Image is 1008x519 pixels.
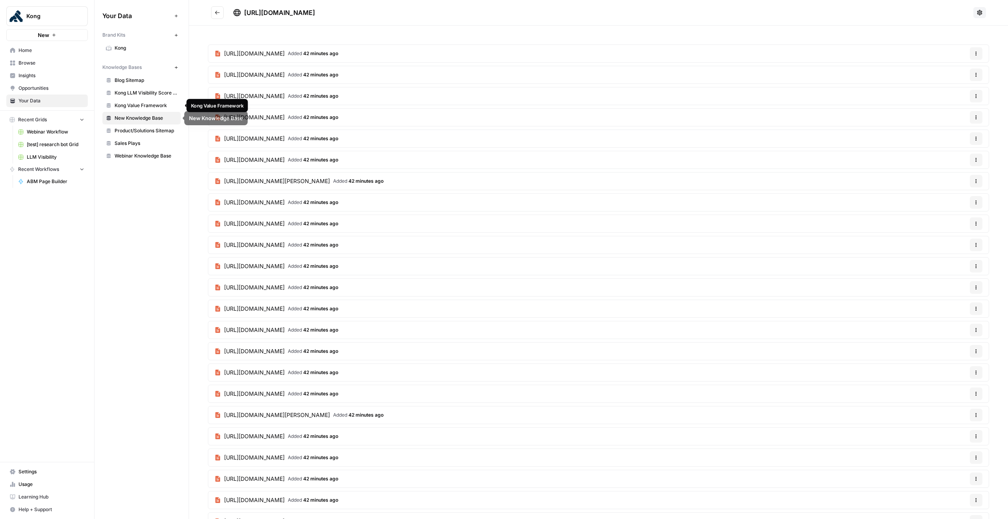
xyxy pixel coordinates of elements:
[224,390,285,398] span: [URL][DOMAIN_NAME]
[303,348,338,354] span: 42 minutes ago
[6,6,88,26] button: Workspace: Kong
[303,327,338,333] span: 42 minutes ago
[224,92,285,100] span: [URL][DOMAIN_NAME]
[288,433,338,440] span: Added
[208,428,345,445] a: [URL][DOMAIN_NAME]Added 42 minutes ago
[288,50,338,57] span: Added
[6,465,88,478] a: Settings
[303,157,338,163] span: 42 minutes ago
[115,44,177,52] span: Kong
[288,135,338,142] span: Added
[27,141,84,148] span: [test] research bot Grid
[208,194,345,211] a: [URL][DOMAIN_NAME]Added 42 minutes ago
[208,300,345,317] a: [URL][DOMAIN_NAME]Added 42 minutes ago
[208,45,345,62] a: [URL][DOMAIN_NAME]Added 42 minutes ago
[102,11,171,20] span: Your Data
[224,284,285,291] span: [URL][DOMAIN_NAME]
[208,66,345,83] a: [URL][DOMAIN_NAME]Added 42 minutes ago
[244,9,315,17] span: [URL][DOMAIN_NAME]
[224,305,285,313] span: [URL][DOMAIN_NAME]
[288,263,338,270] span: Added
[288,114,338,121] span: Added
[15,175,88,188] a: ABM Page Builder
[303,93,338,99] span: 42 minutes ago
[303,306,338,311] span: 42 minutes ago
[19,47,84,54] span: Home
[303,391,338,397] span: 42 minutes ago
[208,151,345,169] a: [URL][DOMAIN_NAME]Added 42 minutes ago
[18,166,59,173] span: Recent Workflows
[115,140,177,147] span: Sales Plays
[224,496,285,504] span: [URL][DOMAIN_NAME]
[102,150,181,162] a: Webinar Knowledge Base
[27,154,84,161] span: LLM Visibility
[288,220,338,227] span: Added
[208,321,345,339] a: [URL][DOMAIN_NAME]Added 42 minutes ago
[115,89,177,96] span: Kong LLM Visibility Score (K-LVS)
[288,326,338,334] span: Added
[288,93,338,100] span: Added
[6,82,88,95] a: Opportunities
[303,199,338,205] span: 42 minutes ago
[19,493,84,500] span: Learning Hub
[19,72,84,79] span: Insights
[6,44,88,57] a: Home
[303,497,338,503] span: 42 minutes ago
[224,50,285,57] span: [URL][DOMAIN_NAME]
[102,42,181,54] a: Kong
[224,135,285,143] span: [URL][DOMAIN_NAME]
[38,31,49,39] span: New
[15,126,88,138] a: Webinar Workflow
[224,454,285,462] span: [URL][DOMAIN_NAME]
[208,343,345,360] a: [URL][DOMAIN_NAME]Added 42 minutes ago
[15,151,88,163] a: LLM Visibility
[102,124,181,137] a: Product/Solutions Sitemap
[6,503,88,516] button: Help + Support
[288,497,338,504] span: Added
[115,115,177,122] span: New Knowledge Base
[288,241,338,248] span: Added
[208,491,345,509] a: [URL][DOMAIN_NAME]Added 42 minutes ago
[288,305,338,312] span: Added
[115,77,177,84] span: Blog Sitemap
[211,6,224,19] button: Go back
[19,506,84,513] span: Help + Support
[303,284,338,290] span: 42 minutes ago
[6,114,88,126] button: Recent Grids
[288,454,338,461] span: Added
[224,326,285,334] span: [URL][DOMAIN_NAME]
[19,97,84,104] span: Your Data
[208,470,345,487] a: [URL][DOMAIN_NAME]Added 42 minutes ago
[288,475,338,482] span: Added
[224,347,285,355] span: [URL][DOMAIN_NAME]
[6,57,88,69] a: Browse
[303,221,338,226] span: 42 minutes ago
[27,178,84,185] span: ABM Page Builder
[27,128,84,135] span: Webinar Workflow
[208,385,345,402] a: [URL][DOMAIN_NAME]Added 42 minutes ago
[102,112,181,124] a: New Knowledge Base
[102,87,181,99] a: Kong LLM Visibility Score (K-LVS)
[19,468,84,475] span: Settings
[224,156,285,164] span: [URL][DOMAIN_NAME]
[19,85,84,92] span: Opportunities
[102,74,181,87] a: Blog Sitemap
[288,199,338,206] span: Added
[9,9,23,23] img: Kong Logo
[208,258,345,275] a: [URL][DOMAIN_NAME]Added 42 minutes ago
[19,481,84,488] span: Usage
[224,177,330,185] span: [URL][DOMAIN_NAME][PERSON_NAME]
[115,102,177,109] span: Kong Value Framework
[224,220,285,228] span: [URL][DOMAIN_NAME]
[303,476,338,482] span: 42 minutes ago
[102,32,125,39] span: Brand Kits
[333,178,384,185] span: Added
[208,109,345,126] a: [URL][DOMAIN_NAME]Added 42 minutes ago
[303,433,338,439] span: 42 minutes ago
[288,348,338,355] span: Added
[102,137,181,150] a: Sales Plays
[6,95,88,107] a: Your Data
[348,178,384,184] span: 42 minutes ago
[224,411,330,419] span: [URL][DOMAIN_NAME][PERSON_NAME]
[303,135,338,141] span: 42 minutes ago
